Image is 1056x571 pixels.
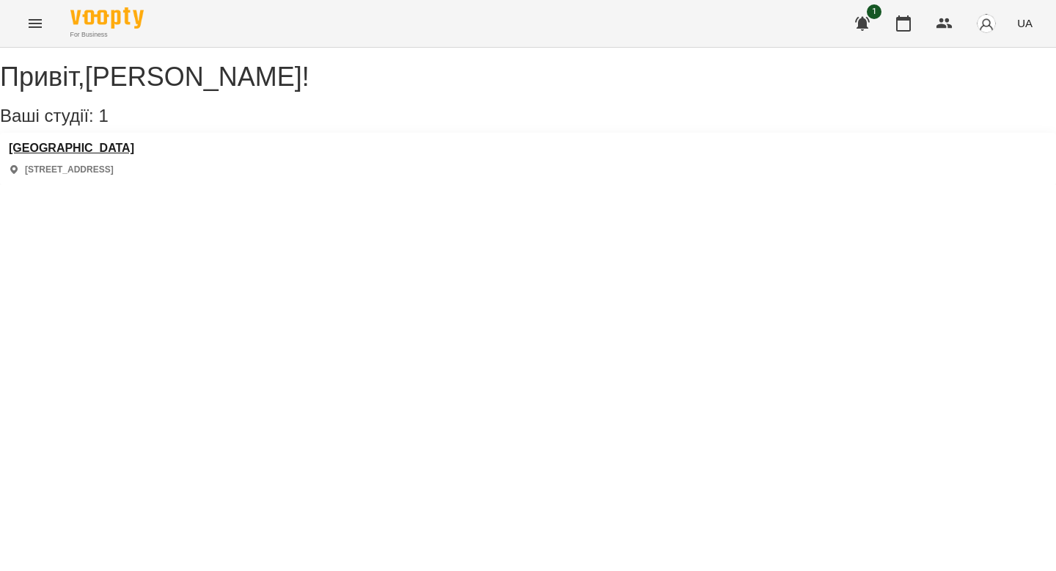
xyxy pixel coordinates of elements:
[976,13,997,34] img: avatar_s.png
[98,106,108,126] span: 1
[70,30,144,40] span: For Business
[25,164,114,176] p: [STREET_ADDRESS]
[867,4,881,19] span: 1
[1017,15,1033,31] span: UA
[70,7,144,29] img: Voopty Logo
[9,142,134,155] a: [GEOGRAPHIC_DATA]
[18,6,53,41] button: Menu
[1011,10,1038,37] button: UA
